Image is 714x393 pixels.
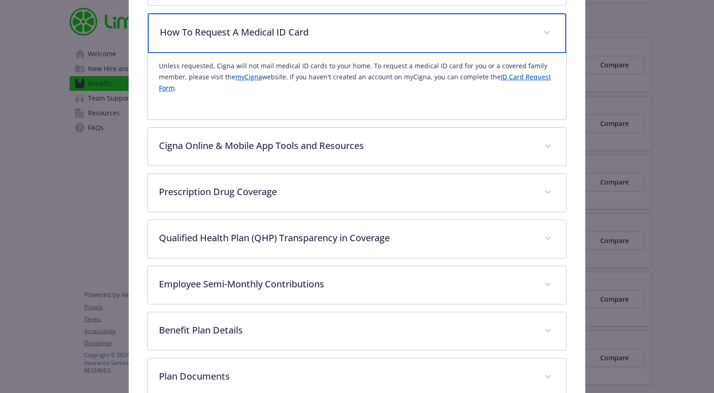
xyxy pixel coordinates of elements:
div: How To Request A Medical ID Card [148,13,566,53]
p: Prescription Drug Coverage [159,185,533,199]
div: Employee Semi-Monthly Contributions [148,266,566,304]
p: Cigna Online & Mobile App Tools and Resources [159,139,533,153]
div: Benefit Plan Details [148,312,566,350]
p: Unless requested, Cigna will not mail medical ID cards to your home. To request a medical ID card... [159,60,555,94]
div: Qualified Health Plan (QHP) Transparency in Coverage [148,220,566,258]
a: myCigna [235,72,262,81]
p: Benefit Plan Details [159,323,533,337]
div: Cigna Online & Mobile App Tools and Resources [148,128,566,166]
div: How To Request A Medical ID Card [148,53,566,119]
p: Employee Semi-Monthly Contributions [159,277,533,291]
div: Prescription Drug Coverage [148,174,566,212]
p: Qualified Health Plan (QHP) Transparency in Coverage [159,231,533,245]
p: How To Request A Medical ID Card [160,25,532,39]
p: Plan Documents [159,369,533,383]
